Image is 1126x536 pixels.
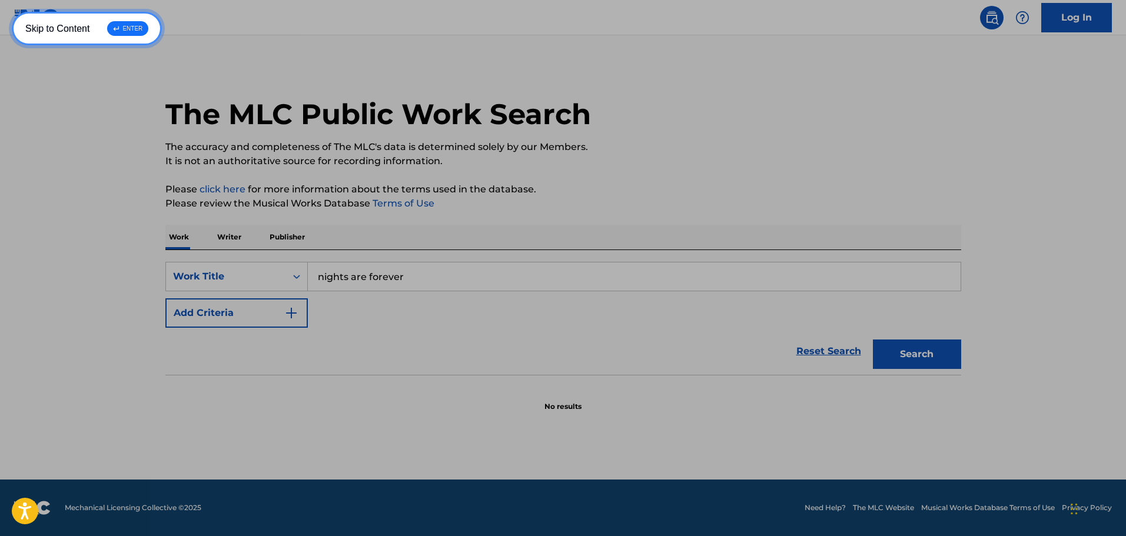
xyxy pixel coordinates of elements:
span: Mechanical Licensing Collective © 2025 [65,502,201,513]
p: Work [165,225,192,249]
img: logo [14,501,51,515]
img: help [1015,11,1029,25]
p: It is not an authoritative source for recording information. [165,154,961,168]
div: Help [1011,6,1034,29]
iframe: Chat Widget [1067,480,1126,536]
img: 9d2ae6d4665cec9f34b9.svg [284,306,298,320]
p: No results [544,387,582,412]
a: Log In [1041,3,1112,32]
a: Privacy Policy [1062,502,1112,513]
a: Reset Search [790,338,867,364]
a: Terms of Use [370,198,434,209]
button: Search [873,339,961,369]
img: search [985,11,999,25]
a: Need Help? [805,502,846,513]
a: Musical Works Database Terms of Use [921,502,1055,513]
p: The accuracy and completeness of The MLC's data is determined solely by our Members. [165,140,961,154]
div: Work Title [173,269,279,284]
div: Drag [1071,491,1078,527]
button: Add Criteria [165,298,308,328]
p: Please review the Musical Works Database [165,197,961,211]
p: Publisher [266,225,308,249]
p: Please for more information about the terms used in the database. [165,182,961,197]
p: Writer [214,225,245,249]
a: Public Search [980,6,1004,29]
h1: The MLC Public Work Search [165,96,591,132]
form: Search Form [165,262,961,375]
img: MLC Logo [14,9,59,26]
a: click here [200,184,245,195]
a: The MLC Website [853,502,914,513]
